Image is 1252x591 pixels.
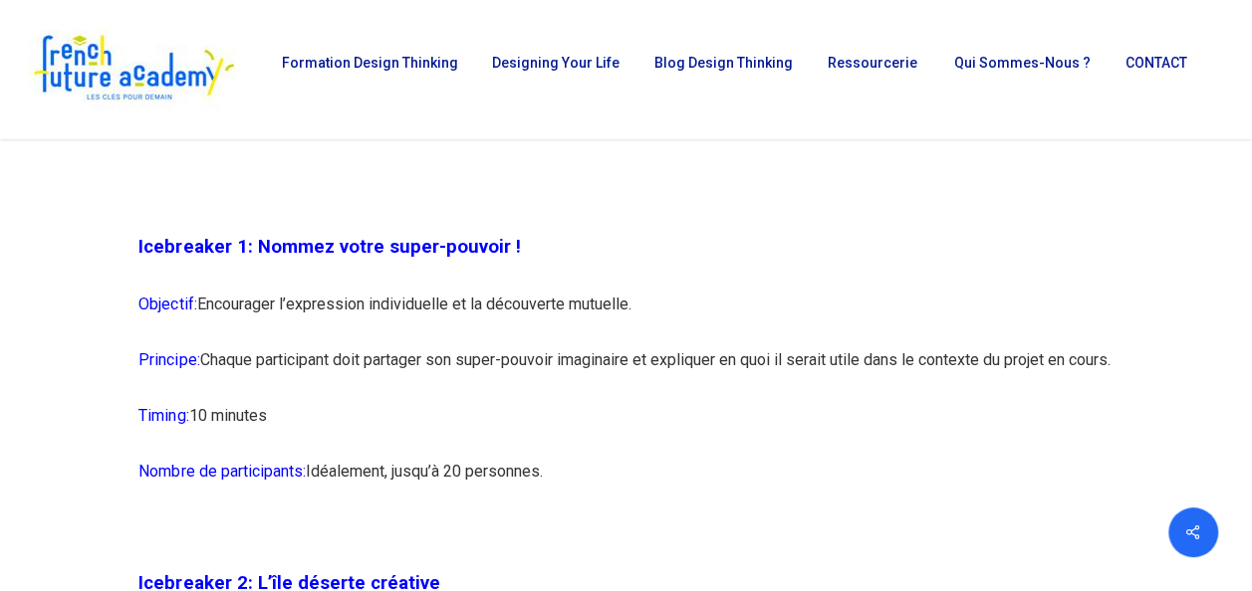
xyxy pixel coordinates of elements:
[1116,56,1194,84] a: CONTACT
[818,56,923,84] a: Ressourcerie
[138,455,1113,510] p: Idéalement, jusqu’à 20 personnes.
[138,461,305,480] span: Nombre de participants:
[138,405,188,424] span: Timing:
[482,56,625,84] a: Designing Your Life
[272,56,462,84] a: Formation Design Thinking
[944,56,1096,84] a: Qui sommes-nous ?
[644,56,798,84] a: Blog Design Thinking
[28,30,238,109] img: French Future Academy
[654,55,793,71] span: Blog Design Thinking
[138,294,196,312] span: Objectif:
[138,343,1113,399] p: Chaque participant doit partager son super-pouvoir imaginaire et expliquer en quoi il serait util...
[138,288,1113,343] p: Encourager l’expression individuelle et la découverte mutuelle.
[828,55,917,71] span: Ressourcerie
[138,236,520,258] span: Icebreaker 1: Nommez votre super-pouvoir !
[954,55,1091,71] span: Qui sommes-nous ?
[282,55,458,71] span: Formation Design Thinking
[138,349,199,368] span: Principe:
[492,55,620,71] span: Designing Your Life
[1126,55,1187,71] span: CONTACT
[138,399,1113,455] p: 10 minutes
